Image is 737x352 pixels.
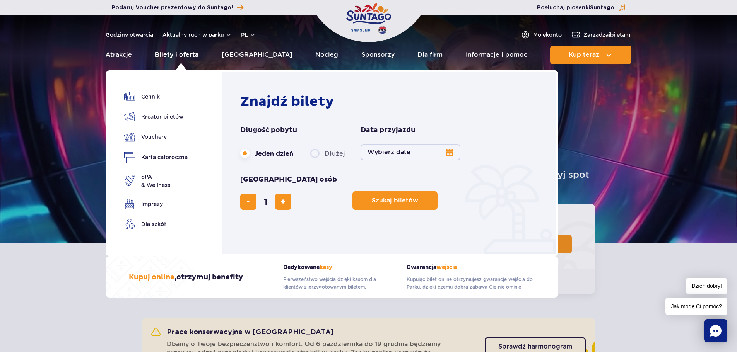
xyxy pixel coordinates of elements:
[361,144,460,160] button: Wybierz datę
[550,46,631,64] button: Kup teraz
[162,32,232,38] button: Aktualny ruch w parku
[241,31,256,39] button: pl
[466,46,527,64] a: Informacje i pomoc
[240,126,297,135] span: Długość pobytu
[283,264,395,270] strong: Dedykowane
[361,126,416,135] span: Data przyjazdu
[361,46,395,64] a: Sponsorzy
[417,46,443,64] a: Dla firm
[106,31,153,39] a: Godziny otwarcia
[436,264,457,270] span: wejścia
[704,319,727,342] div: Chat
[240,175,337,184] span: [GEOGRAPHIC_DATA] osób
[571,30,632,39] a: Zarządzajbiletami
[106,46,132,64] a: Atrakcje
[240,93,542,110] h2: Znajdź bilety
[222,46,292,64] a: [GEOGRAPHIC_DATA]
[407,275,535,291] p: Kupując bilet online otrzymujesz gwarancję wejścia do Parku, dzięki czemu dobra zabawa Cię nie om...
[256,192,275,211] input: liczba biletów
[352,191,438,210] button: Szukaj biletów
[315,46,338,64] a: Nocleg
[124,91,188,102] a: Cennik
[686,278,727,294] span: Dzień dobry!
[124,219,188,230] a: Dla szkół
[521,30,562,39] a: Mojekonto
[275,194,291,210] button: dodaj bilet
[533,31,562,39] span: Moje konto
[155,46,198,64] a: Bilety i oferta
[569,51,599,58] span: Kup teraz
[141,172,170,189] span: SPA & Wellness
[129,273,243,282] h3: , otrzymuj benefity
[310,145,345,162] label: Dłużej
[240,145,293,162] label: Jeden dzień
[124,131,188,143] a: Vouchery
[124,172,188,189] a: SPA& Wellness
[240,194,256,210] button: usuń bilet
[124,111,188,122] a: Kreator biletów
[129,273,174,282] span: Kupuj online
[583,31,632,39] span: Zarządzaj biletami
[240,126,542,210] form: Planowanie wizyty w Park of Poland
[124,199,188,209] a: Imprezy
[124,152,188,163] a: Karta całoroczna
[407,264,535,270] strong: Gwarancja
[665,298,727,315] span: Jak mogę Ci pomóc?
[283,275,395,291] p: Pierwszeństwo wejścia dzięki kasom dla klientów z przygotowanym biletem.
[320,264,332,270] span: kasy
[372,197,418,204] span: Szukaj biletów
